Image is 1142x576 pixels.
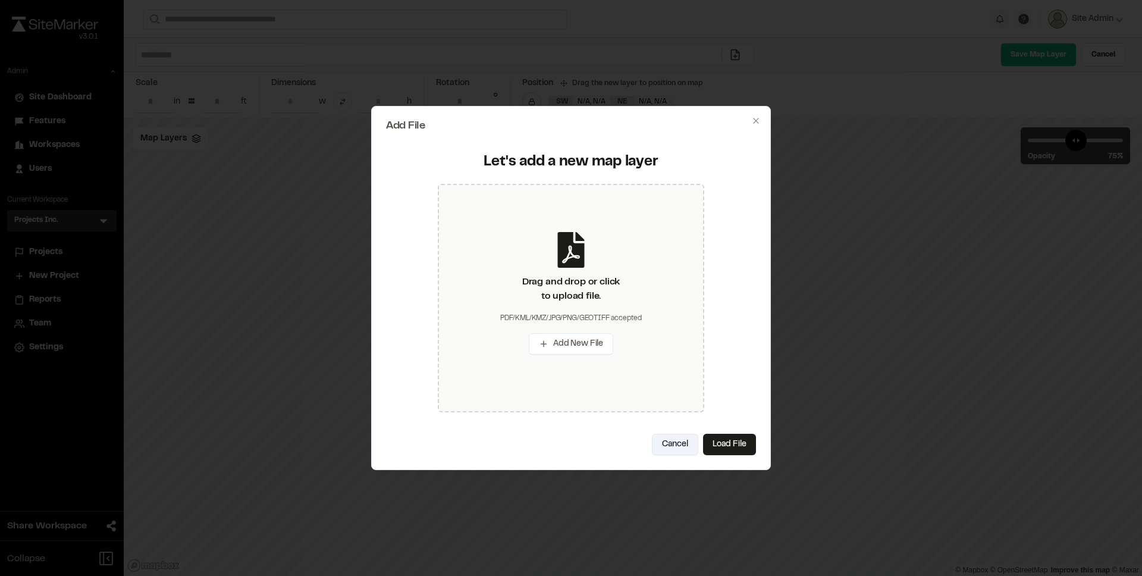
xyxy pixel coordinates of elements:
[500,313,642,324] div: PDF/KML/KMZ/JPG/PNG/GEOTIFF accepted
[522,275,620,303] div: Drag and drop or click to upload file.
[703,434,756,455] button: Load File
[438,184,704,412] div: Drag and drop or clickto upload file.PDF/KML/KMZ/JPG/PNG/GEOTIFF acceptedAdd New File
[386,121,756,132] h2: Add File
[393,153,749,172] div: Let's add a new map layer
[529,333,613,355] button: Add New File
[652,434,698,455] button: Cancel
